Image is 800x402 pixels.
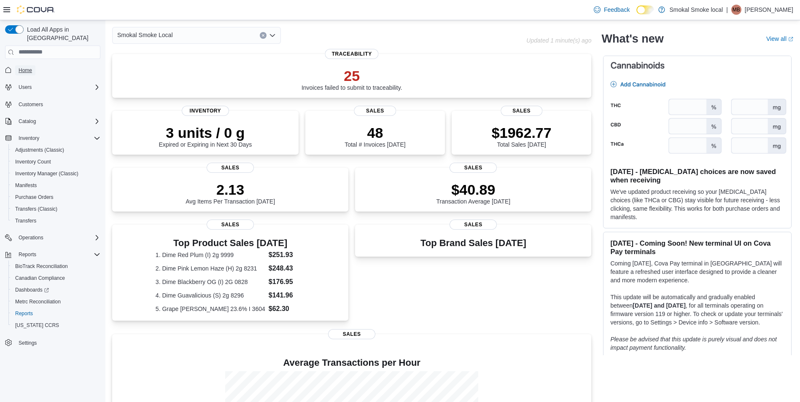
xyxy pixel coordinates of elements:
[19,340,37,346] span: Settings
[19,67,32,74] span: Home
[19,135,39,142] span: Inventory
[207,220,254,230] span: Sales
[15,99,46,110] a: Customers
[159,124,252,141] p: 3 units / 0 g
[12,273,100,283] span: Canadian Compliance
[526,37,591,44] p: Updated 1 minute(s) ago
[633,302,685,309] strong: [DATE] and [DATE]
[610,336,777,351] em: Please be advised that this update is purely visual and does not impact payment functionality.
[269,250,305,260] dd: $251.93
[207,163,254,173] span: Sales
[345,124,405,148] div: Total # Invoices [DATE]
[302,67,402,84] p: 25
[12,261,100,271] span: BioTrack Reconciliation
[2,249,104,260] button: Reports
[8,308,104,319] button: Reports
[610,239,784,256] h3: [DATE] - Coming Soon! New terminal UI on Cova Pay terminals
[156,264,265,273] dt: 2. Dime Pink Lemon Haze (H) 2g 8231
[745,5,793,15] p: [PERSON_NAME]
[15,133,100,143] span: Inventory
[15,158,51,165] span: Inventory Count
[156,251,265,259] dt: 1. Dime Red Plum (I) 2g 9999
[8,180,104,191] button: Manifests
[12,192,100,202] span: Purchase Orders
[269,32,276,39] button: Open list of options
[15,310,33,317] span: Reports
[354,106,396,116] span: Sales
[15,65,100,75] span: Home
[12,216,40,226] a: Transfers
[604,5,630,14] span: Feedback
[17,5,55,14] img: Cova
[601,32,663,46] h2: What's new
[12,320,100,330] span: Washington CCRS
[15,82,35,92] button: Users
[12,285,52,295] a: Dashboards
[436,181,511,205] div: Transaction Average [DATE]
[5,61,100,371] nav: Complex example
[15,249,100,260] span: Reports
[325,49,379,59] span: Traceability
[8,215,104,227] button: Transfers
[501,106,542,116] span: Sales
[766,35,793,42] a: View allExternal link
[15,99,100,110] span: Customers
[19,84,32,91] span: Users
[19,118,36,125] span: Catalog
[19,251,36,258] span: Reports
[159,124,252,148] div: Expired or Expiring in Next 30 Days
[15,116,39,126] button: Catalog
[182,106,229,116] span: Inventory
[492,124,552,148] div: Total Sales [DATE]
[12,308,36,319] a: Reports
[2,98,104,110] button: Customers
[436,181,511,198] p: $40.89
[15,337,100,348] span: Settings
[12,216,100,226] span: Transfers
[15,194,54,201] span: Purchase Orders
[8,296,104,308] button: Metrc Reconciliation
[731,5,741,15] div: Michelle Barreras
[610,167,784,184] h3: [DATE] - [MEDICAL_DATA] choices are now saved when receiving
[15,233,47,243] button: Operations
[8,203,104,215] button: Transfers (Classic)
[2,336,104,348] button: Settings
[12,192,57,202] a: Purchase Orders
[15,116,100,126] span: Catalog
[8,284,104,296] a: Dashboards
[610,293,784,327] p: This update will be automatically and gradually enabled between , for all terminals operating on ...
[492,124,552,141] p: $1962.77
[15,170,78,177] span: Inventory Manager (Classic)
[12,169,82,179] a: Inventory Manager (Classic)
[8,260,104,272] button: BioTrack Reconciliation
[8,168,104,180] button: Inventory Manager (Classic)
[15,206,57,212] span: Transfers (Classic)
[420,238,526,248] h3: Top Brand Sales [DATE]
[610,188,784,221] p: We've updated product receiving so your [MEDICAL_DATA] choices (like THCa or CBG) stay visible fo...
[2,115,104,127] button: Catalog
[12,169,100,179] span: Inventory Manager (Classic)
[12,297,64,307] a: Metrc Reconciliation
[12,157,100,167] span: Inventory Count
[788,37,793,42] svg: External link
[12,273,68,283] a: Canadian Compliance
[269,304,305,314] dd: $62.30
[2,232,104,244] button: Operations
[15,182,37,189] span: Manifests
[733,5,740,15] span: MB
[2,81,104,93] button: Users
[15,233,100,243] span: Operations
[12,145,67,155] a: Adjustments (Classic)
[636,5,654,14] input: Dark Mode
[590,1,633,18] a: Feedback
[156,305,265,313] dt: 5. Grape [PERSON_NAME] 23.6% I 3604
[302,67,402,91] div: Invoices failed to submit to traceability.
[726,5,728,15] p: |
[186,181,275,198] p: 2.13
[8,272,104,284] button: Canadian Compliance
[15,275,65,281] span: Canadian Compliance
[19,101,43,108] span: Customers
[8,156,104,168] button: Inventory Count
[450,163,497,173] span: Sales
